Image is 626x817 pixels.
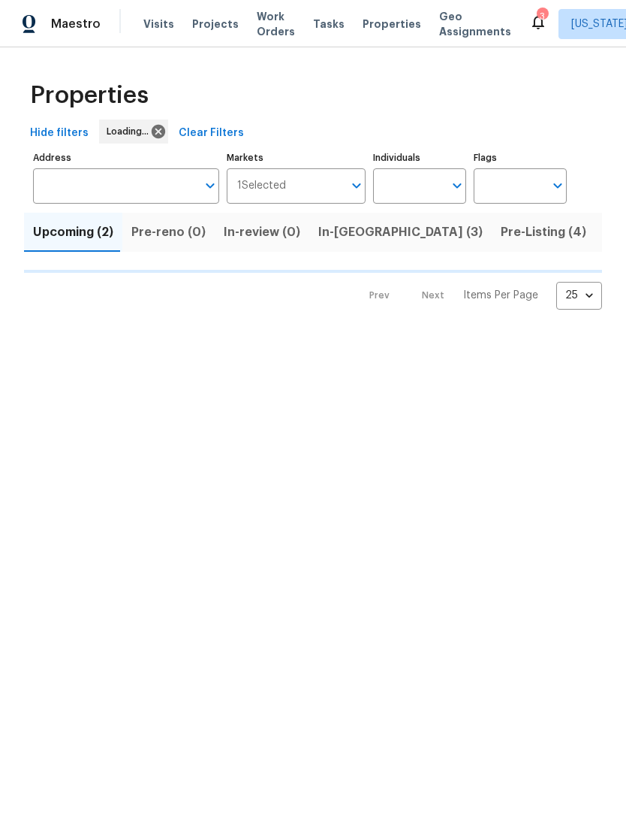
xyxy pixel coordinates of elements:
[257,9,295,39] span: Work Orders
[355,282,602,310] nav: Pagination Navigation
[447,175,468,196] button: Open
[439,9,511,39] span: Geo Assignments
[51,17,101,32] span: Maestro
[501,222,586,243] span: Pre-Listing (4)
[107,124,155,139] span: Loading...
[227,153,366,162] label: Markets
[200,175,221,196] button: Open
[192,17,239,32] span: Projects
[547,175,568,196] button: Open
[30,124,89,143] span: Hide filters
[33,222,113,243] span: Upcoming (2)
[463,288,538,303] p: Items Per Page
[346,175,367,196] button: Open
[237,180,286,192] span: 1 Selected
[33,153,219,162] label: Address
[373,153,466,162] label: Individuals
[24,120,95,147] button: Hide filters
[179,124,244,143] span: Clear Filters
[30,88,149,103] span: Properties
[99,120,168,144] div: Loading...
[143,17,174,32] span: Visits
[173,120,250,147] button: Clear Filters
[318,222,483,243] span: In-[GEOGRAPHIC_DATA] (3)
[556,276,602,315] div: 25
[474,153,567,162] label: Flags
[537,9,547,24] div: 3
[313,19,345,29] span: Tasks
[224,222,300,243] span: In-review (0)
[131,222,206,243] span: Pre-reno (0)
[363,17,421,32] span: Properties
